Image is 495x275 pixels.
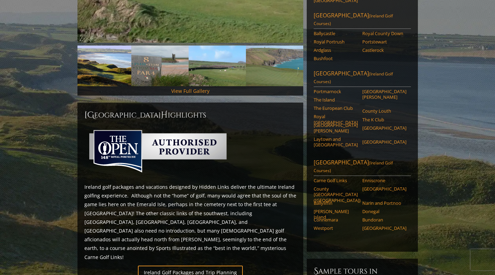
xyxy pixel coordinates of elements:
[362,217,406,223] a: Bundoran
[362,139,406,145] a: [GEOGRAPHIC_DATA]
[314,114,358,125] a: Royal [GEOGRAPHIC_DATA]
[314,217,358,223] a: Connemara
[362,108,406,114] a: County Louth
[171,88,209,94] a: View Full Gallery
[314,186,358,203] a: County [GEOGRAPHIC_DATA] ([GEOGRAPHIC_DATA])
[314,178,358,183] a: Carne Golf Links
[314,11,411,29] a: [GEOGRAPHIC_DATA](Ireland Golf Courses)
[362,89,406,100] a: [GEOGRAPHIC_DATA][PERSON_NAME]
[362,125,406,131] a: [GEOGRAPHIC_DATA]
[314,70,411,87] a: [GEOGRAPHIC_DATA](Ireland Golf Courses)
[362,117,406,122] a: The K Club
[362,200,406,206] a: Narin and Portnoo
[314,89,358,94] a: Portmarnock
[161,110,168,121] span: H
[362,186,406,192] a: [GEOGRAPHIC_DATA]
[314,160,393,173] span: (Ireland Golf Courses)
[84,110,296,121] h2: [GEOGRAPHIC_DATA] ighlights
[362,209,406,214] a: Donegal
[314,97,358,103] a: The Island
[314,71,393,84] span: (Ireland Golf Courses)
[362,225,406,231] a: [GEOGRAPHIC_DATA]
[314,122,358,134] a: [GEOGRAPHIC_DATA][PERSON_NAME]
[314,56,358,61] a: Bushfoot
[314,209,358,220] a: [PERSON_NAME] Island
[362,47,406,53] a: Castlerock
[314,136,358,148] a: Laytown and [GEOGRAPHIC_DATA]
[314,47,358,53] a: Ardglass
[314,105,358,111] a: The European Club
[362,39,406,45] a: Portstewart
[362,178,406,183] a: Enniscrone
[314,159,411,176] a: [GEOGRAPHIC_DATA](Ireland Golf Courses)
[362,31,406,36] a: Royal County Down
[84,183,296,261] p: Ireland golf packages and vacations designed by Hidden Links deliver the ultimate Ireland golfing...
[314,39,358,45] a: Royal Portrush
[314,31,358,36] a: Ballycastle
[314,200,358,206] a: Ballyliffin
[314,225,358,231] a: Westport
[314,13,393,26] span: (Ireland Golf Courses)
